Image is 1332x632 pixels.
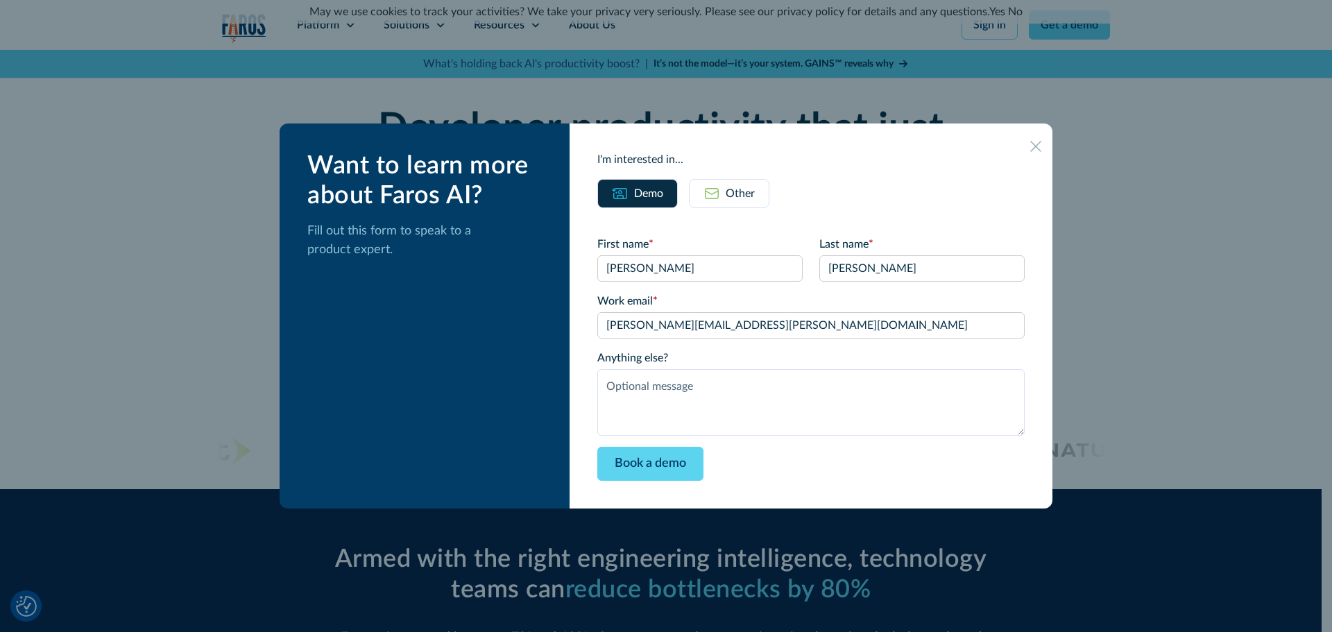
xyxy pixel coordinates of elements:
div: Demo [634,185,663,202]
div: Other [726,185,755,202]
form: Email Form [597,236,1025,481]
div: Want to learn more about Faros AI? [307,151,547,211]
input: Book a demo [597,447,703,481]
label: Work email [597,293,1025,309]
label: Last name [819,236,1025,253]
label: First name [597,236,803,253]
div: I'm interested in... [597,151,1025,168]
p: Fill out this form to speak to a product expert. [307,222,547,259]
label: Anything else? [597,350,1025,366]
